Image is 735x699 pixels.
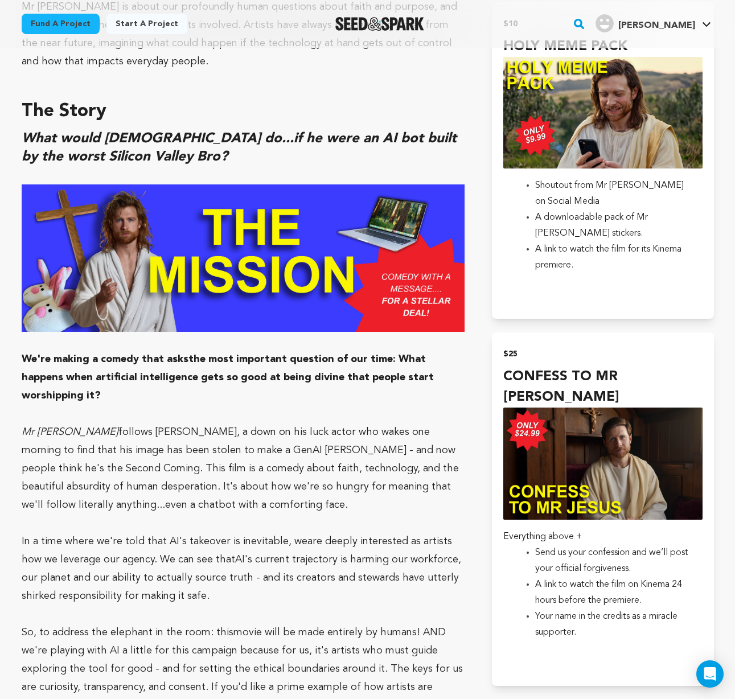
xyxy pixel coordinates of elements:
[535,548,688,573] span: Send us your confession and we’ll post your official forgiveness.
[30,30,125,39] div: Domain: [DOMAIN_NAME]
[126,67,192,75] div: Keywords by Traffic
[503,408,702,519] img: incentive
[22,536,307,546] span: In a time where we're told that AI's takeover is inevitable, we
[22,354,434,401] strong: the most important question of our time: What happens when artificial intelligence gets so good a...
[596,14,614,32] img: user.png
[535,213,648,238] span: A downloadable pack of Mr [PERSON_NAME] stickers.
[596,14,695,32] div: Angelica R.'s Profile
[535,580,682,605] span: A link to watch the film on Kinema 24 hours before the premiere.
[22,427,459,510] span: follows [PERSON_NAME], a down on his luck actor who wakes one morning to find that his image has ...
[535,245,681,270] span: A link to watch the film for its Kinema premiere.
[503,346,702,362] h2: $25
[696,660,724,688] div: Open Intercom Messenger
[492,332,713,685] button: $25 CONFESS TO MR [PERSON_NAME] incentive Everything above +Send us your confession and we’ll pos...
[335,17,425,31] a: Seed&Spark Homepage
[18,30,27,39] img: website_grey.svg
[22,184,465,332] img: 1750875515-Mission.jpg
[593,12,713,36] span: Angelica R.'s Profile
[503,532,582,541] span: Everything above +
[22,627,233,638] span: So, to address the elephant in the room: this
[32,18,56,27] div: v 4.0.25
[618,21,695,30] span: [PERSON_NAME]
[18,18,27,27] img: logo_orange.svg
[22,354,188,364] strong: We're making a comedy that asks
[335,17,425,31] img: Seed&Spark Logo Dark Mode
[22,554,461,601] span: AI's current trajectory is harming our workforce, our planet and our ability to actually source t...
[113,66,122,75] img: tab_keywords_by_traffic_grey.svg
[22,14,100,34] a: Fund a project
[22,98,465,125] h3: The Story
[535,612,677,637] span: Your name in the credits as a miracle supporter.
[503,57,702,168] img: incentive
[22,427,118,437] em: Mr [PERSON_NAME]
[22,132,457,164] em: What would [DEMOGRAPHIC_DATA] do...if he were an AI bot built by the worst Silicon Valley Bro?
[503,367,702,408] h4: CONFESS TO MR [PERSON_NAME]
[535,181,684,206] span: Shoutout from Mr [PERSON_NAME] on Social Media
[593,12,713,32] a: Angelica R.'s Profile
[31,66,40,75] img: tab_domain_overview_orange.svg
[43,67,102,75] div: Domain Overview
[106,14,187,34] a: Start a project
[492,2,713,319] button: $10 HOLY MEME PACK incentive Shoutout from Mr [PERSON_NAME] on Social MediaA downloadable pack of...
